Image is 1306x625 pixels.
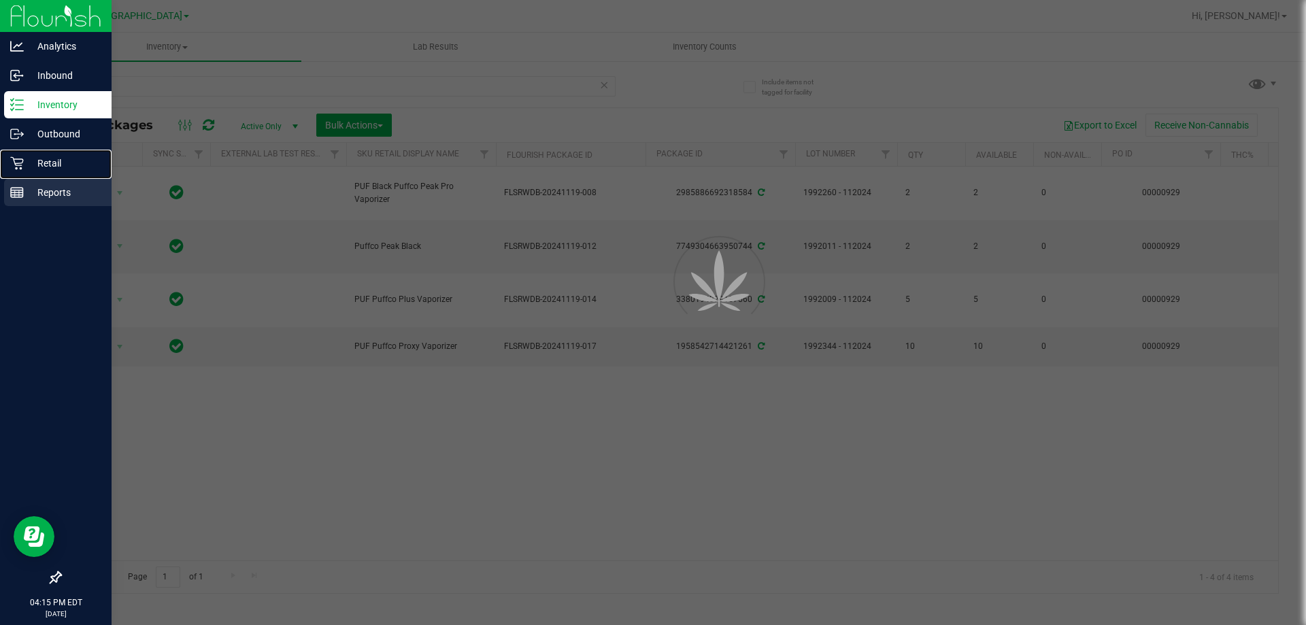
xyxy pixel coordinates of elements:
[24,155,105,171] p: Retail
[6,609,105,619] p: [DATE]
[24,184,105,201] p: Reports
[10,98,24,112] inline-svg: Inventory
[10,186,24,199] inline-svg: Reports
[10,69,24,82] inline-svg: Inbound
[24,126,105,142] p: Outbound
[24,38,105,54] p: Analytics
[10,156,24,170] inline-svg: Retail
[24,97,105,113] p: Inventory
[10,127,24,141] inline-svg: Outbound
[24,67,105,84] p: Inbound
[14,516,54,557] iframe: Resource center
[6,596,105,609] p: 04:15 PM EDT
[10,39,24,53] inline-svg: Analytics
